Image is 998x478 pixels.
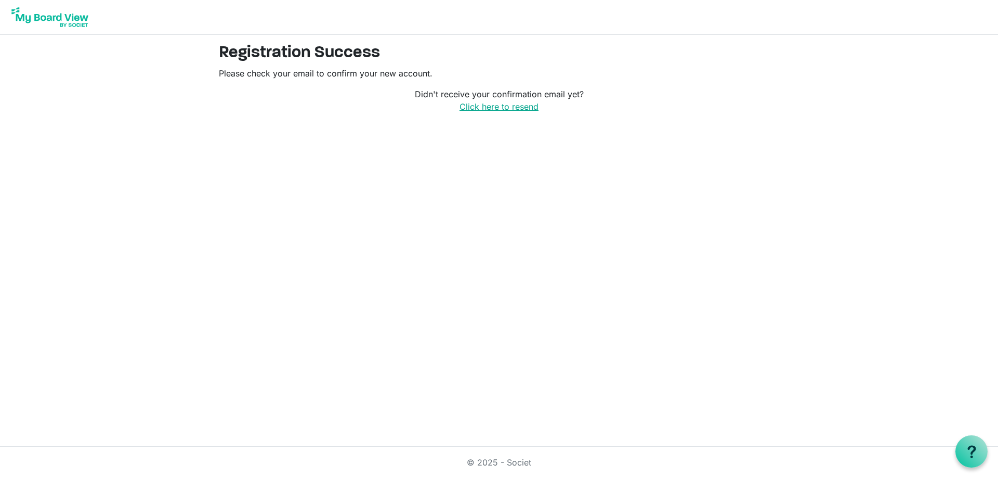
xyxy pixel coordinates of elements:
p: Didn't receive your confirmation email yet? [219,88,779,113]
a: Click here to resend [459,101,539,112]
img: My Board View Logo [8,4,91,30]
a: © 2025 - Societ [467,457,531,468]
p: Please check your email to confirm your new account. [219,67,779,80]
h2: Registration Success [219,43,779,63]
